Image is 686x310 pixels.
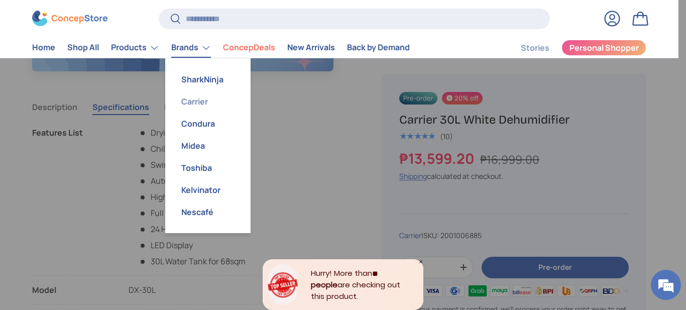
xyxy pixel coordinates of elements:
[67,38,99,58] a: Shop All
[58,91,139,193] span: We're online!
[52,56,169,69] div: Chat with us now
[165,5,189,29] div: Minimize live chat window
[561,40,646,56] a: Personal Shopper
[32,38,55,58] a: Home
[521,38,549,58] a: Stories
[165,38,217,58] summary: Brands
[32,38,410,58] nav: Primary
[569,44,639,52] span: Personal Shopper
[497,38,646,58] nav: Secondary
[32,11,107,27] img: ConcepStore
[105,38,165,58] summary: Products
[5,204,191,240] textarea: Type your message and hit 'Enter'
[418,259,423,264] div: Close
[347,38,410,58] a: Back by Demand
[287,38,335,58] a: New Arrivals
[223,38,275,58] a: ConcepDeals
